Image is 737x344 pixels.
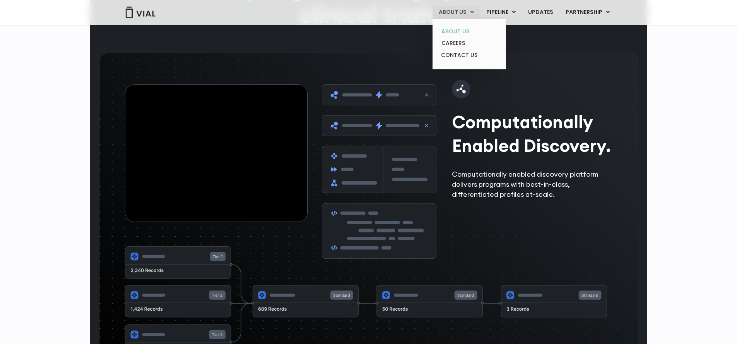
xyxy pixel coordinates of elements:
[322,84,436,258] img: Clip art of grey boxes with purple symbols and fake code
[433,6,480,19] a: ABOUT USMenu Toggle
[435,37,503,49] a: CAREERS
[435,49,503,62] a: CONTACT US
[452,110,617,157] h2: Computationally Enabled Discovery.
[452,169,617,200] p: Computationally enabled discovery platform delivers programs with best-in-class, differentiated p...
[559,6,616,19] a: PARTNERSHIPMenu Toggle
[125,7,156,18] img: Vial Logo
[452,80,470,98] img: molecule-icon
[480,6,522,19] a: PIPELINEMenu Toggle
[522,6,559,19] a: UPDATES
[435,26,503,38] a: ABOUT US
